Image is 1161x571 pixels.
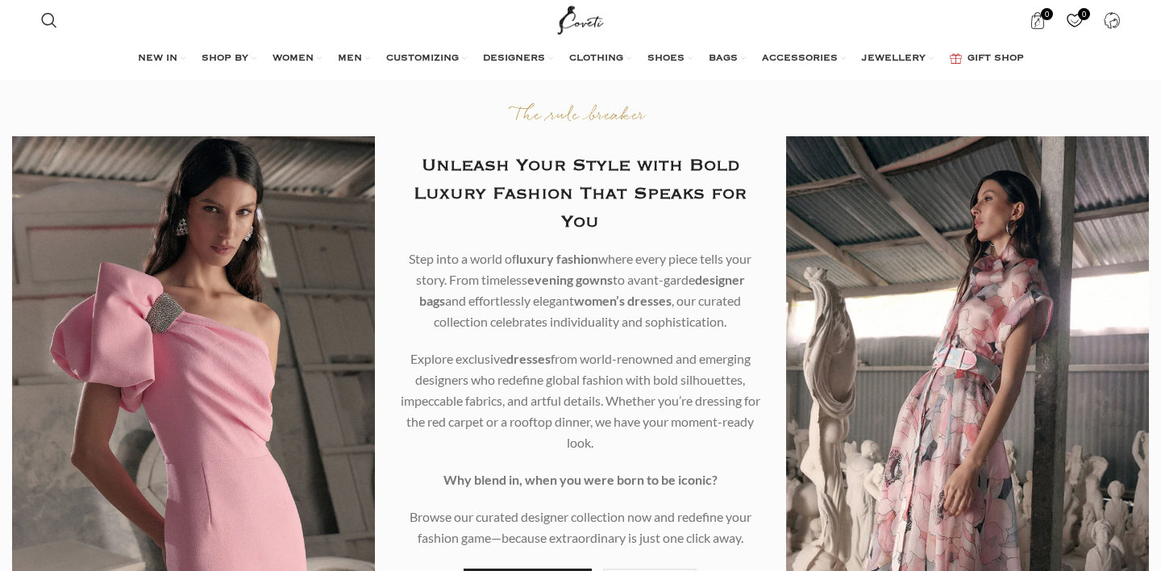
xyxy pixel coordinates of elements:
[647,43,693,75] a: SHOES
[516,251,598,266] b: luxury fashion
[338,52,362,65] span: MEN
[1058,4,1091,36] a: 0
[1041,8,1053,20] span: 0
[399,248,762,332] p: Step into a world of where every piece tells your story. From timeless to avant-garde and effortl...
[273,52,314,65] span: WOMEN
[399,152,762,236] h2: Unleash Your Style with Bold Luxury Fashion That Speaks for You
[950,53,962,64] img: GiftBag
[338,43,370,75] a: MEN
[202,52,248,65] span: SHOP BY
[1058,4,1091,36] div: My Wishlist
[386,52,459,65] span: CUSTOMIZING
[399,506,762,548] p: Browse our curated designer collection now and redefine your fashion game—because extraordinary i...
[33,4,65,36] a: Search
[574,293,672,308] b: women’s dresses
[569,43,631,75] a: CLOTHING
[709,43,746,75] a: BAGS
[967,52,1024,65] span: GIFT SHOP
[862,52,926,65] span: JEWELLERY
[647,52,685,65] span: SHOES
[527,272,613,287] b: evening gowns
[483,43,553,75] a: DESIGNERS
[138,43,185,75] a: NEW IN
[33,43,1128,75] div: Main navigation
[202,43,256,75] a: SHOP BY
[1021,4,1054,36] a: 0
[554,12,608,26] a: Site logo
[762,52,838,65] span: ACCESSORIES
[399,348,762,453] p: Explore exclusive from world-renowned and emerging designers who redefine global fashion with bol...
[138,52,177,65] span: NEW IN
[506,351,551,366] b: dresses
[950,43,1024,75] a: GIFT SHOP
[862,43,934,75] a: JEWELLERY
[1078,8,1090,20] span: 0
[569,52,623,65] span: CLOTHING
[399,105,762,128] p: The rule breaker
[273,43,322,75] a: WOMEN
[709,52,738,65] span: BAGS
[483,52,545,65] span: DESIGNERS
[762,43,846,75] a: ACCESSORIES
[443,472,718,487] strong: Why blend in, when you were born to be iconic?
[386,43,467,75] a: CUSTOMIZING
